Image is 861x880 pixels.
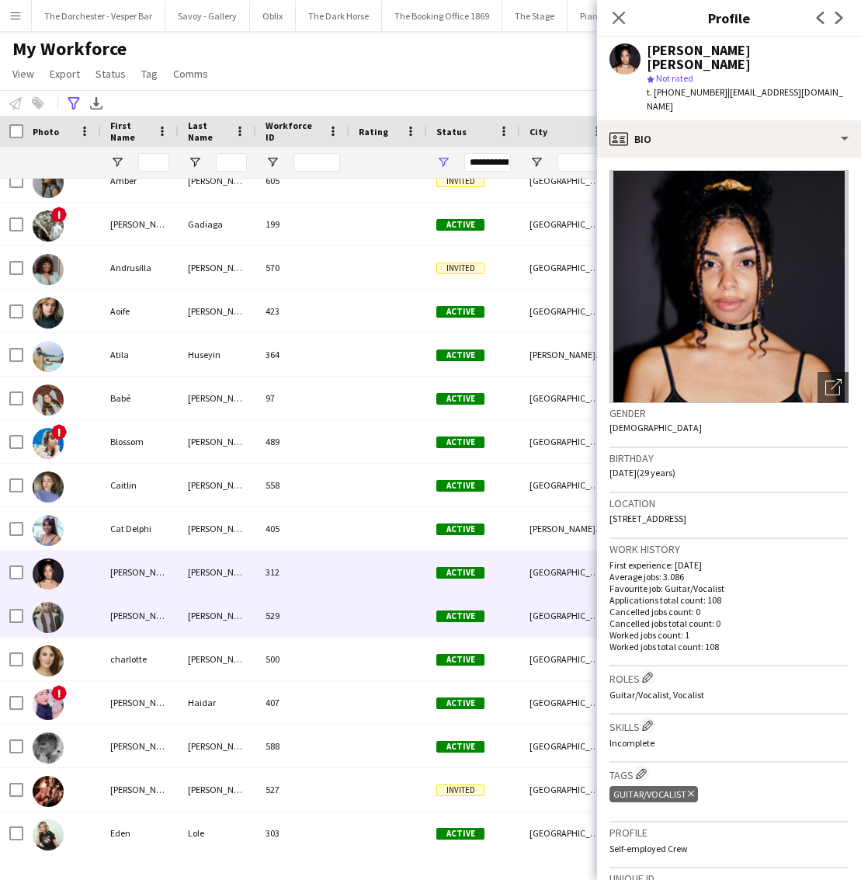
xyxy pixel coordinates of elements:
img: Crew avatar or photo [609,170,849,403]
button: The Dorchester - Vesper Bar [32,1,165,31]
p: Incomplete [609,737,849,749]
a: Tag [135,64,164,84]
div: Bio [597,120,861,158]
div: Amber [101,159,179,202]
p: Self-employed Crew [609,843,849,854]
img: Dominic Martin [33,776,64,807]
span: Active [436,480,484,492]
div: Open photos pop-in [818,372,849,403]
img: Atila Huseyin [33,341,64,372]
span: Rating [359,126,388,137]
img: Amy Gadiaga [33,210,64,242]
div: Haidar [179,681,256,724]
img: Charlie Somauroo [33,602,64,633]
div: [GEOGRAPHIC_DATA] [520,246,613,289]
h3: Work history [609,542,849,556]
div: [GEOGRAPHIC_DATA] [520,594,613,637]
span: Active [436,523,484,535]
span: Guitar/Vocalist, Vocalist [609,689,704,701]
div: [PERSON_NAME][GEOGRAPHIC_DATA] [520,507,613,550]
div: Guitar/Vocalist [609,786,698,802]
span: Invited [436,784,484,796]
span: Active [436,393,484,405]
span: Photo [33,126,59,137]
input: City Filter Input [557,153,604,172]
div: Babé [101,377,179,419]
div: Cat Delphi [101,507,179,550]
p: Applications total count: 108 [609,594,849,606]
h3: Tags [609,766,849,782]
div: [PERSON_NAME] [179,507,256,550]
div: [PERSON_NAME] [179,594,256,637]
img: Amber Prothero [33,167,64,198]
div: Atila [101,333,179,376]
app-action-btn: Export XLSX [87,94,106,113]
div: Eden [101,812,179,854]
img: Celine Love Newkirk Asher [33,558,64,590]
h3: Gender [609,406,849,420]
span: First Name [110,120,151,143]
div: [PERSON_NAME] [101,551,179,593]
div: [GEOGRAPHIC_DATA] [520,464,613,506]
img: Eden Lole [33,819,64,850]
a: Status [89,64,132,84]
p: Cancelled jobs count: 0 [609,606,849,617]
div: 364 [256,333,349,376]
input: Last Name Filter Input [216,153,247,172]
span: Active [436,697,484,709]
button: Open Filter Menu [110,155,124,169]
h3: Profile [597,8,861,28]
div: [PERSON_NAME] [179,290,256,332]
span: My Workforce [12,37,127,61]
button: Savoy - Gallery [165,1,250,31]
h3: Birthday [609,451,849,465]
div: 570 [256,246,349,289]
div: [PERSON_NAME] [PERSON_NAME] [647,43,849,71]
div: 588 [256,725,349,767]
div: [PERSON_NAME] [179,246,256,289]
div: 97 [256,377,349,419]
span: Tag [141,67,158,81]
img: Cat Delphi Wright [33,515,64,546]
p: Worked jobs count: 1 [609,629,849,641]
span: Invited [436,263,484,274]
button: Open Filter Menu [436,155,450,169]
div: [PERSON_NAME] [101,203,179,245]
span: | [EMAIL_ADDRESS][DOMAIN_NAME] [647,86,843,112]
div: [PERSON_NAME] [101,768,179,811]
div: [GEOGRAPHIC_DATA] [520,290,613,332]
div: charlotte [101,638,179,680]
img: Babé Sila [33,384,64,416]
div: Huseyin [179,333,256,376]
a: Export [43,64,86,84]
div: [GEOGRAPHIC_DATA] [520,203,613,245]
p: Cancelled jobs total count: 0 [609,617,849,629]
div: [GEOGRAPHIC_DATA] [520,377,613,419]
div: [GEOGRAPHIC_DATA] [520,638,613,680]
img: Andrusilla Mosley [33,254,64,285]
div: Aoife [101,290,179,332]
div: 199 [256,203,349,245]
span: Not rated [656,72,693,84]
span: Active [436,219,484,231]
div: [PERSON_NAME] [PERSON_NAME] [520,333,613,376]
button: Oblix [250,1,296,31]
button: Open Filter Menu [188,155,202,169]
img: Blossom Caldarone [33,428,64,459]
div: [PERSON_NAME] [179,420,256,463]
span: Active [436,741,484,753]
button: The Stage [502,1,568,31]
div: 405 [256,507,349,550]
span: t. [PHONE_NUMBER] [647,86,727,98]
div: 529 [256,594,349,637]
div: [PERSON_NAME] [101,725,179,767]
span: Status [95,67,126,81]
input: First Name Filter Input [138,153,169,172]
span: Last Name [188,120,228,143]
div: Gadiaga [179,203,256,245]
div: [PERSON_NAME] [179,768,256,811]
span: ! [51,424,67,440]
div: [GEOGRAPHIC_DATA] [520,420,613,463]
div: Andrusilla [101,246,179,289]
app-action-btn: Advanced filters [64,94,83,113]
